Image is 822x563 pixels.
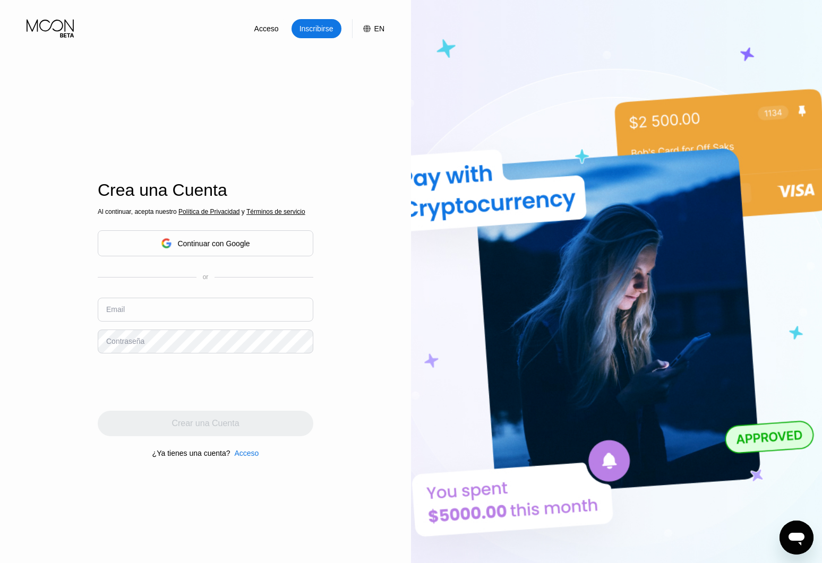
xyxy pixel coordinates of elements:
[234,449,259,457] div: Acceso
[253,23,280,34] div: Acceso
[98,208,313,215] div: Al continuar, acepta nuestro
[178,208,239,215] span: Política de Privacidad
[203,273,209,281] div: or
[780,521,814,555] iframe: Botón para iniciar la ventana de mensajería
[106,337,144,345] div: Contraseña
[292,19,341,38] div: Inscribirse
[246,208,305,215] span: Términos de servicio
[374,24,384,33] div: EN
[230,449,259,457] div: Acceso
[152,449,230,457] div: ¿Ya tienes una cuenta?
[240,208,246,215] span: y
[98,361,259,403] iframe: reCAPTCHA
[242,19,292,38] div: Acceso
[298,23,335,34] div: Inscribirse
[98,230,313,256] div: Continuar con Google
[98,180,313,200] div: Crea una Cuenta
[177,239,250,248] div: Continuar con Google
[352,19,384,38] div: EN
[106,305,125,314] div: Email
